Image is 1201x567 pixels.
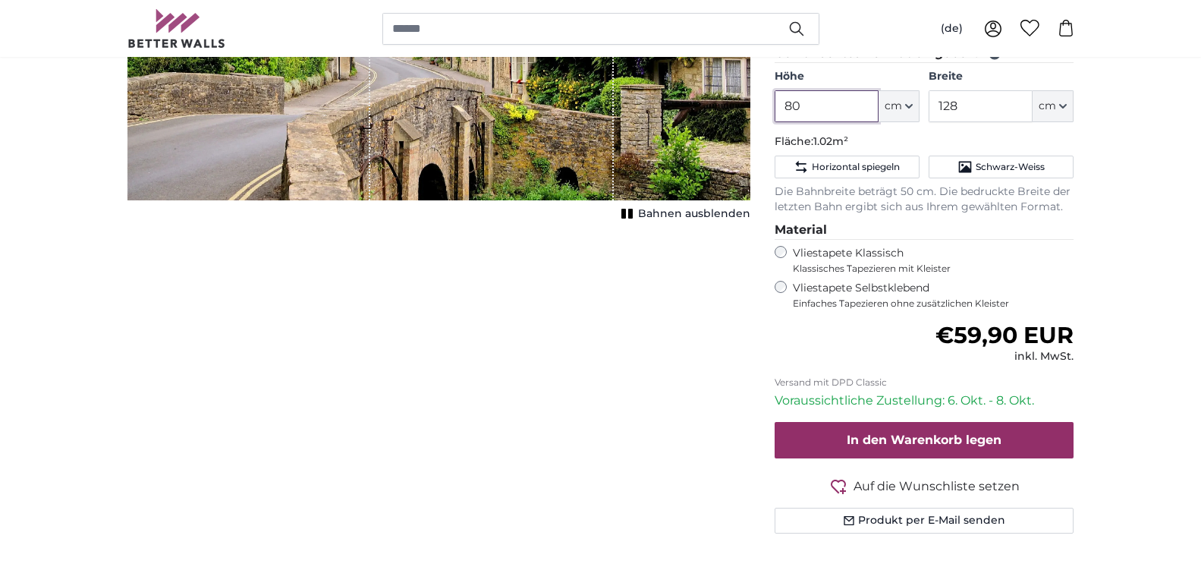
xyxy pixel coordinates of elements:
button: Schwarz-Weiss [929,156,1074,178]
button: cm [1033,90,1074,122]
p: Versand mit DPD Classic [775,376,1074,389]
span: Einfaches Tapezieren ohne zusätzlichen Kleister [793,298,1074,310]
span: Bahnen ausblenden [638,206,750,222]
button: Bahnen ausblenden [617,203,750,225]
button: Auf die Wunschliste setzen [775,477,1074,496]
span: Schwarz-Weiss [976,161,1045,173]
img: Betterwalls [127,9,226,48]
button: Horizontal spiegeln [775,156,920,178]
span: Horizontal spiegeln [812,161,900,173]
button: cm [879,90,920,122]
span: In den Warenkorb legen [847,433,1001,447]
label: Vliestapete Klassisch [793,246,1061,275]
label: Vliestapete Selbstklebend [793,281,1074,310]
button: (de) [929,15,975,43]
legend: Material [775,221,1074,240]
span: cm [1039,99,1056,114]
button: In den Warenkorb legen [775,422,1074,458]
button: Produkt per E-Mail senden [775,508,1074,534]
span: Klassisches Tapezieren mit Kleister [793,263,1061,275]
span: €59,90 EUR [935,321,1074,349]
p: Voraussichtliche Zustellung: 6. Okt. - 8. Okt. [775,392,1074,410]
div: inkl. MwSt. [935,349,1074,364]
label: Breite [929,69,1074,84]
span: cm [885,99,902,114]
span: Auf die Wunschliste setzen [854,477,1020,496]
p: Die Bahnbreite beträgt 50 cm. Die bedruckte Breite der letzten Bahn ergibt sich aus Ihrem gewählt... [775,184,1074,215]
span: 1.02m² [813,134,848,148]
p: Fläche: [775,134,1074,150]
label: Höhe [775,69,920,84]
